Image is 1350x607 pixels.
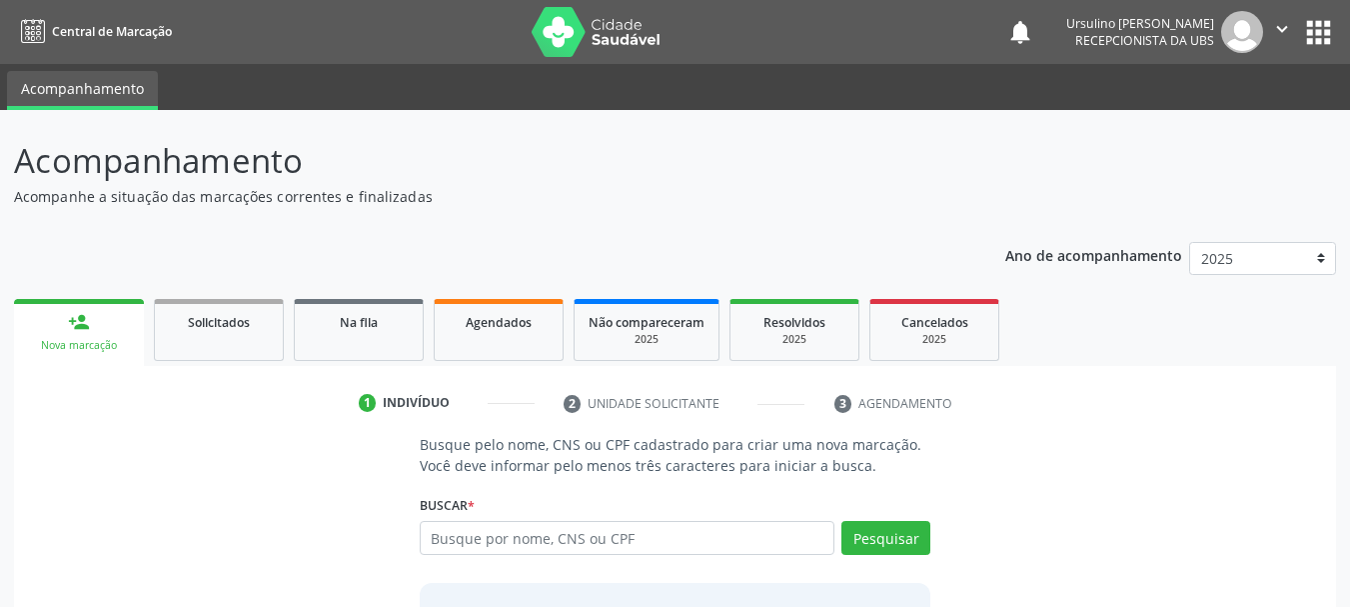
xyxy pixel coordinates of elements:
button: notifications [1006,18,1034,46]
a: Central de Marcação [14,15,172,48]
i:  [1271,18,1293,40]
span: Central de Marcação [52,23,172,40]
div: 2025 [744,332,844,347]
span: Resolvidos [763,314,825,331]
img: img [1221,11,1263,53]
a: Acompanhamento [7,71,158,110]
p: Busque pelo nome, CNS ou CPF cadastrado para criar uma nova marcação. Você deve informar pelo men... [420,434,931,476]
button: Pesquisar [841,521,930,555]
p: Acompanhamento [14,136,939,186]
span: Na fila [340,314,378,331]
p: Ano de acompanhamento [1005,242,1182,267]
span: Cancelados [901,314,968,331]
button: apps [1301,15,1336,50]
span: Não compareceram [589,314,704,331]
button:  [1263,11,1301,53]
span: Agendados [466,314,532,331]
label: Buscar [420,490,475,521]
div: 2025 [884,332,984,347]
div: Indivíduo [383,394,450,412]
div: Ursulino [PERSON_NAME] [1066,15,1214,32]
div: 2025 [589,332,704,347]
div: Nova marcação [28,338,130,353]
div: 1 [359,394,377,412]
p: Acompanhe a situação das marcações correntes e finalizadas [14,186,939,207]
span: Recepcionista da UBS [1075,32,1214,49]
input: Busque por nome, CNS ou CPF [420,521,835,555]
span: Solicitados [188,314,250,331]
div: person_add [68,311,90,333]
